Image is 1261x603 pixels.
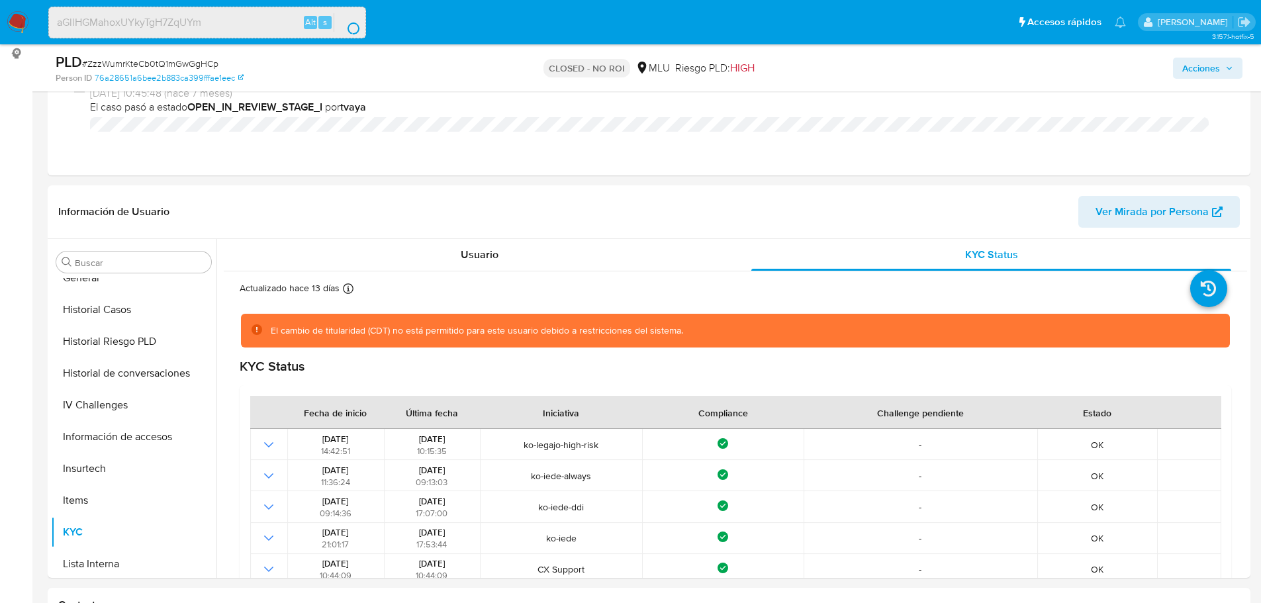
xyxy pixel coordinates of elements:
button: Buscar [62,257,72,267]
button: Historial Casos [51,294,216,326]
button: Items [51,485,216,516]
button: search-icon [334,13,361,32]
span: [DATE] 10:45:48 (hace 7 meses) [90,86,1219,101]
a: 76a28651a6bee2b883ca399fffae1eec [95,72,244,84]
span: Alt [305,16,316,28]
span: Usuario [461,247,498,262]
input: Buscar usuario o caso... [49,14,365,31]
button: KYC [51,516,216,548]
b: tvaya [340,99,366,115]
span: 3.157.1-hotfix-5 [1212,31,1254,42]
span: Riesgo PLD: [675,61,755,75]
p: Actualizado hace 13 días [240,282,340,295]
button: Ver Mirada por Persona [1078,196,1240,228]
button: Insurtech [51,453,216,485]
button: IV Challenges [51,389,216,421]
span: s [323,16,327,28]
span: Acciones [1182,58,1220,79]
a: Salir [1237,15,1251,29]
input: Buscar [75,257,206,269]
p: giorgio.franco@mercadolibre.com [1158,16,1233,28]
button: Historial Riesgo PLD [51,326,216,357]
button: Acciones [1173,58,1242,79]
span: Ver Mirada por Persona [1096,196,1209,228]
span: El caso pasó a estado por [90,100,1219,115]
span: HIGH [730,60,755,75]
a: Notificaciones [1115,17,1126,28]
button: Historial de conversaciones [51,357,216,389]
h1: Información de Usuario [58,205,169,218]
span: # ZzzWumrKteCb0tQ1mGwGgHCp [82,57,218,70]
button: General [51,262,216,294]
div: MLU [635,61,670,75]
b: Person ID [56,72,92,84]
p: CLOSED - NO ROI [543,59,630,77]
span: Accesos rápidos [1027,15,1101,29]
span: KYC Status [965,247,1018,262]
button: Información de accesos [51,421,216,453]
b: OPEN_IN_REVIEW_STAGE_I [187,99,322,115]
button: Lista Interna [51,548,216,580]
b: PLD [56,51,82,72]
